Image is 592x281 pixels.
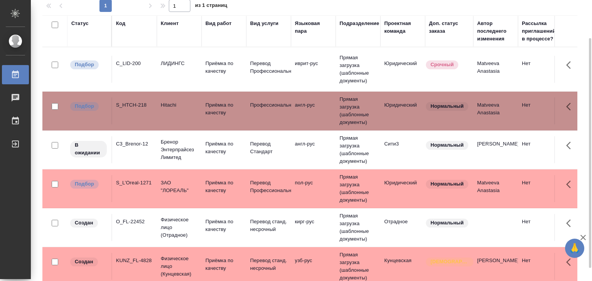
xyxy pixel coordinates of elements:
[473,56,518,83] td: Matveeva Anastasia
[116,140,153,148] div: C3_Brenor-12
[250,60,287,75] p: Перевод Профессиональный
[518,56,563,83] td: Нет
[205,140,242,156] p: Приёмка по качеству
[380,97,425,124] td: Юридический
[562,253,580,271] button: Здесь прячутся важные кнопки
[562,56,580,74] button: Здесь прячутся важные кнопки
[161,101,198,109] p: Hitachi
[75,219,93,227] p: Создан
[380,175,425,202] td: Юридический
[431,102,464,110] p: Нормальный
[568,240,581,256] span: 🙏
[161,179,198,194] p: ЗАО "ЛОРЕАЛЬ"
[429,20,469,35] div: Доп. статус заказа
[565,239,584,258] button: 🙏
[250,179,287,194] p: Перевод Профессиональный
[205,218,242,233] p: Приёмка по качеству
[562,136,580,155] button: Здесь прячутся важные кнопки
[473,253,518,280] td: [PERSON_NAME]
[161,255,198,278] p: Физическое лицо (Кунцевская)
[116,60,153,67] div: C_LID-200
[380,136,425,163] td: Сити3
[431,180,464,188] p: Нормальный
[161,60,198,67] p: ЛИДИНГС
[522,20,559,43] div: Рассылка приглашений в процессе?
[116,101,153,109] div: S_HTCH-218
[431,258,469,266] p: [DEMOGRAPHIC_DATA]
[161,216,198,239] p: Физическое лицо (Отрадное)
[250,140,287,156] p: Перевод Стандарт
[69,218,108,228] div: Заказ еще не согласован с клиентом, искать исполнителей рано
[562,175,580,194] button: Здесь прячутся важные кнопки
[161,138,198,161] p: Бренор Энтерпрайсез Лимитед
[291,175,336,202] td: пол-рус
[291,97,336,124] td: англ-рус
[250,101,287,109] p: Профессиональный
[116,257,153,264] div: KUNZ_FL-4828
[116,218,153,226] div: O_FL-22452
[431,141,464,149] p: Нормальный
[518,136,563,163] td: Нет
[518,97,563,124] td: Нет
[336,50,380,89] td: Прямая загрузка (шаблонные документы)
[291,214,336,241] td: кирг-рус
[75,102,94,110] p: Подбор
[69,179,108,189] div: Можно подбирать исполнителей
[250,218,287,233] p: Перевод станд. несрочный
[69,140,108,158] div: Исполнитель назначен, приступать к работе пока рано
[116,179,153,187] div: S_L’Oreal-1271
[562,97,580,116] button: Здесь прячутся важные кнопки
[295,20,332,35] div: Языковая пара
[431,61,454,69] p: Срочный
[340,20,379,27] div: Подразделение
[384,20,421,35] div: Проектная команда
[431,219,464,227] p: Нормальный
[205,20,232,27] div: Вид работ
[205,179,242,194] p: Приёмка по качеству
[69,101,108,112] div: Можно подбирать исполнителей
[250,20,279,27] div: Вид услуги
[380,253,425,280] td: Кунцевская
[205,257,242,272] p: Приёмка по качеству
[473,136,518,163] td: [PERSON_NAME]
[336,169,380,208] td: Прямая загрузка (шаблонные документы)
[477,20,514,43] div: Автор последнего изменения
[69,257,108,267] div: Заказ еще не согласован с клиентом, искать исполнителей рано
[336,92,380,130] td: Прямая загрузка (шаблонные документы)
[473,97,518,124] td: Matveeva Anastasia
[205,60,242,75] p: Приёмка по качеству
[75,180,94,188] p: Подбор
[205,101,242,117] p: Приёмка по качеству
[291,253,336,280] td: узб-рус
[195,1,227,12] span: из 1 страниц
[116,20,125,27] div: Код
[518,214,563,241] td: Нет
[291,136,336,163] td: англ-рус
[336,208,380,247] td: Прямая загрузка (шаблонные документы)
[71,20,89,27] div: Статус
[250,257,287,272] p: Перевод станд. несрочный
[380,214,425,241] td: Отрадное
[380,56,425,83] td: Юридический
[75,258,93,266] p: Создан
[75,141,102,157] p: В ожидании
[161,20,178,27] div: Клиент
[69,60,108,70] div: Можно подбирать исполнителей
[75,61,94,69] p: Подбор
[291,56,336,83] td: иврит-рус
[473,175,518,202] td: Matveeva Anastasia
[518,175,563,202] td: Нет
[336,130,380,169] td: Прямая загрузка (шаблонные документы)
[518,253,563,280] td: Нет
[562,214,580,232] button: Здесь прячутся важные кнопки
